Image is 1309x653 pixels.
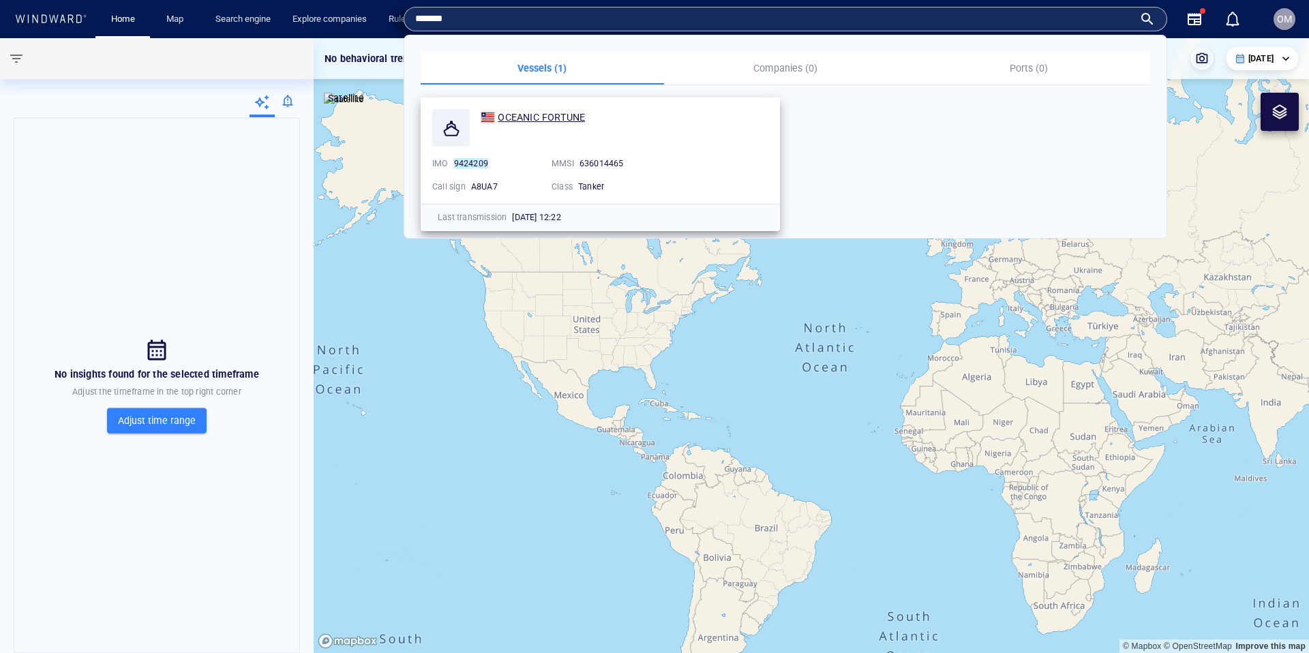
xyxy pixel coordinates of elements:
div: [DATE] [1235,52,1290,65]
a: OCEANIC FORTUNE [481,109,585,125]
a: Search engine [210,7,276,31]
p: No behavioral trends insights [325,50,458,67]
span: Adjust time range [118,412,196,429]
a: Mapbox [1123,641,1161,651]
p: MMSI [552,157,574,170]
canvas: Map [314,38,1309,653]
span: 636014465 [580,158,624,168]
mark: 9424209 [454,158,488,168]
p: [DATE] [1248,52,1274,65]
a: Mapbox logo [318,633,378,649]
p: Satellite [328,90,364,106]
button: OM [1271,5,1298,33]
a: Map feedback [1235,641,1306,651]
span: OM [1277,14,1292,25]
span: OCEANIC FORTUNE [498,112,585,123]
p: Ports (0) [915,60,1142,76]
span: A8UA7 [471,181,498,192]
img: satellite [324,93,364,106]
a: Home [106,7,140,31]
div: Tanker [578,181,660,193]
p: Call sign [432,181,466,193]
h6: No insights found for the selected timeframe [55,365,259,382]
a: Map [161,7,194,31]
button: Adjust time range [107,408,207,434]
p: Companies (0) [672,60,899,76]
p: Adjust the timeframe in the top right corner [72,386,241,398]
button: Map [155,7,199,31]
p: Last transmission [438,211,507,224]
button: Home [101,7,145,31]
p: Vessels (1) [429,60,656,76]
span: OCEANIC FORTUNE [498,109,585,125]
p: IMO [432,157,449,170]
a: Explore companies [287,7,372,31]
p: Class [552,181,573,193]
span: [DATE] 12:22 [512,212,560,222]
div: Notification center [1224,11,1241,27]
a: Rule engine [383,7,439,31]
a: OpenStreetMap [1164,641,1232,651]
